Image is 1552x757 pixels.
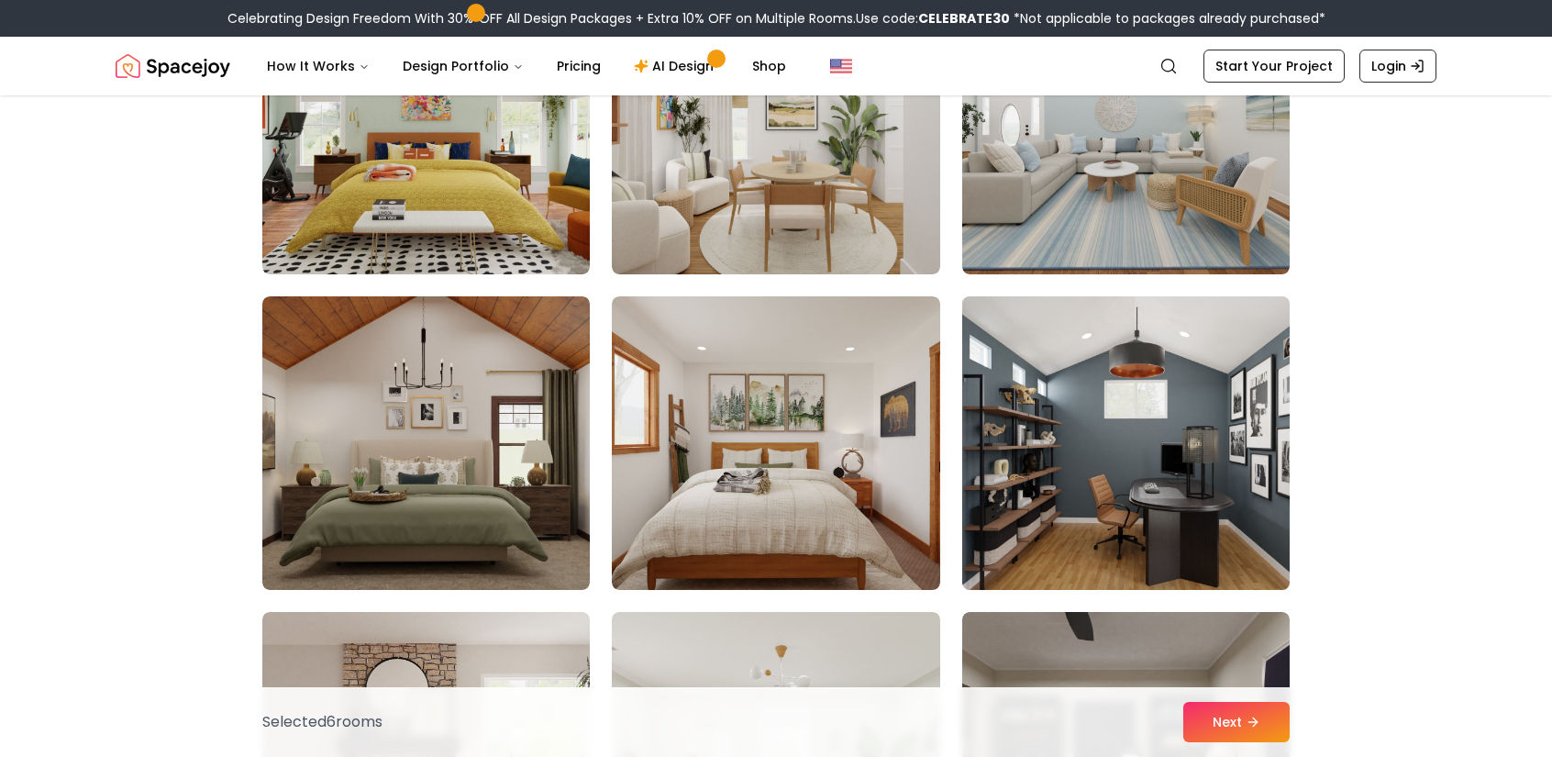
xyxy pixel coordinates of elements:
[1203,50,1345,83] a: Start Your Project
[388,48,538,84] button: Design Portfolio
[262,296,590,590] img: Room room-34
[116,48,230,84] a: Spacejoy
[252,48,801,84] nav: Main
[612,296,939,590] img: Room room-35
[619,48,734,84] a: AI Design
[252,48,384,84] button: How It Works
[830,55,852,77] img: United States
[1010,9,1325,28] span: *Not applicable to packages already purchased*
[737,48,801,84] a: Shop
[116,48,230,84] img: Spacejoy Logo
[856,9,1010,28] span: Use code:
[262,711,382,733] p: Selected 6 room s
[116,37,1436,95] nav: Global
[954,289,1298,597] img: Room room-36
[918,9,1010,28] b: CELEBRATE30
[1183,702,1290,742] button: Next
[1359,50,1436,83] a: Login
[542,48,615,84] a: Pricing
[227,9,1325,28] div: Celebrating Design Freedom With 30% OFF All Design Packages + Extra 10% OFF on Multiple Rooms.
